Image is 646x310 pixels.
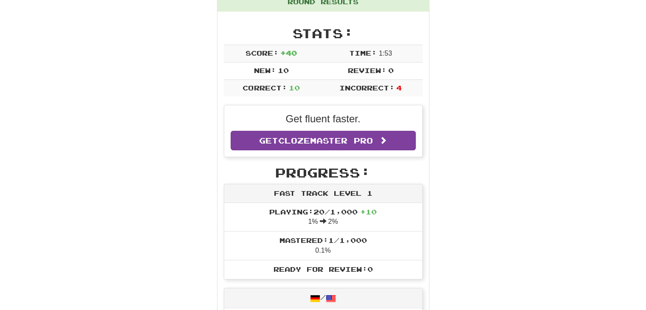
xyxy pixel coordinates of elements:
[396,84,402,92] span: 4
[289,84,300,92] span: 10
[360,208,377,216] span: + 10
[231,131,416,150] a: GetClozemaster Pro
[347,66,386,74] span: Review:
[224,26,423,40] h2: Stats:
[349,49,377,57] span: Time:
[224,184,422,203] div: Fast Track Level 1
[224,231,422,260] li: 0.1%
[388,66,394,74] span: 0
[224,166,423,180] h2: Progress:
[379,50,392,57] span: 1 : 53
[224,203,422,232] li: 1% 2%
[254,66,276,74] span: New:
[339,84,395,92] span: Incorrect:
[231,112,416,126] p: Get fluent faster.
[279,236,367,244] span: Mastered: 1 / 1,000
[269,208,377,216] span: Playing: 20 / 1,000
[280,49,297,57] span: + 40
[224,288,422,308] div: /
[245,49,279,57] span: Score:
[274,265,373,273] span: Ready for Review: 0
[278,136,373,145] span: Clozemaster Pro
[278,66,289,74] span: 10
[243,84,287,92] span: Correct:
